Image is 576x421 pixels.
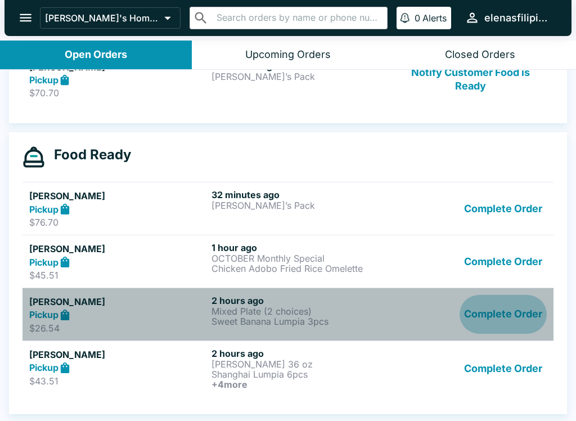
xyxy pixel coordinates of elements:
p: [PERSON_NAME]'s Home of the Finest Filipino Foods [45,12,160,24]
button: Complete Order [460,189,547,228]
strong: Pickup [29,362,58,373]
p: [PERSON_NAME]’s Pack [211,200,389,210]
p: [PERSON_NAME]’s Pack [211,71,389,82]
p: $76.70 [29,217,207,228]
button: Complete Order [460,242,547,281]
input: Search orders by name or phone number [213,10,382,26]
h6: 32 minutes ago [211,189,389,200]
strong: Pickup [29,204,58,215]
p: 0 [415,12,420,24]
a: [PERSON_NAME]Pickup$70.7015 minutes ago[PERSON_NAME]’s PackNotify Customer Food is Ready [22,53,553,106]
h6: + 4 more [211,379,389,389]
div: Open Orders [65,48,127,61]
h5: [PERSON_NAME] [29,242,207,256]
p: Shanghai Lumpia 6pcs [211,369,389,379]
h4: Food Ready [45,146,131,163]
p: $45.51 [29,270,207,281]
strong: Pickup [29,74,58,86]
strong: Pickup [29,309,58,320]
p: Alerts [422,12,447,24]
strong: Pickup [29,257,58,268]
p: $26.54 [29,323,207,334]
button: [PERSON_NAME]'s Home of the Finest Filipino Foods [40,7,181,29]
p: [PERSON_NAME] 36 oz [211,359,389,369]
h5: [PERSON_NAME] [29,189,207,203]
a: [PERSON_NAME]Pickup$76.7032 minutes ago[PERSON_NAME]’s PackComplete Order [22,182,553,235]
p: $43.51 [29,375,207,387]
button: open drawer [11,3,40,32]
h6: 2 hours ago [211,348,389,359]
button: Complete Order [460,348,547,389]
h6: 1 hour ago [211,242,389,253]
button: elenasfilipinofoods [460,6,558,30]
div: Upcoming Orders [245,48,331,61]
h5: [PERSON_NAME] [29,295,207,308]
a: [PERSON_NAME]Pickup$26.542 hours agoMixed Plate (2 choices)Sweet Banana Lumpia 3pcsComplete Order [22,288,553,341]
div: elenasfilipinofoods [484,11,553,25]
a: [PERSON_NAME]Pickup$43.512 hours ago[PERSON_NAME] 36 ozShanghai Lumpia 6pcs+4moreComplete Order [22,341,553,396]
p: $70.70 [29,87,207,98]
p: OCTOBER Monthly Special [211,253,389,263]
h5: [PERSON_NAME] [29,348,207,361]
div: Closed Orders [445,48,515,61]
h6: 2 hours ago [211,295,389,306]
p: Sweet Banana Lumpia 3pcs [211,316,389,326]
button: Notify Customer Food is Ready [394,60,547,99]
a: [PERSON_NAME]Pickup$45.511 hour agoOCTOBER Monthly SpecialChicken Adobo Fried Rice OmeletteComple... [22,235,553,288]
button: Complete Order [460,295,547,334]
p: Chicken Adobo Fried Rice Omelette [211,263,389,274]
p: Mixed Plate (2 choices) [211,306,389,316]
